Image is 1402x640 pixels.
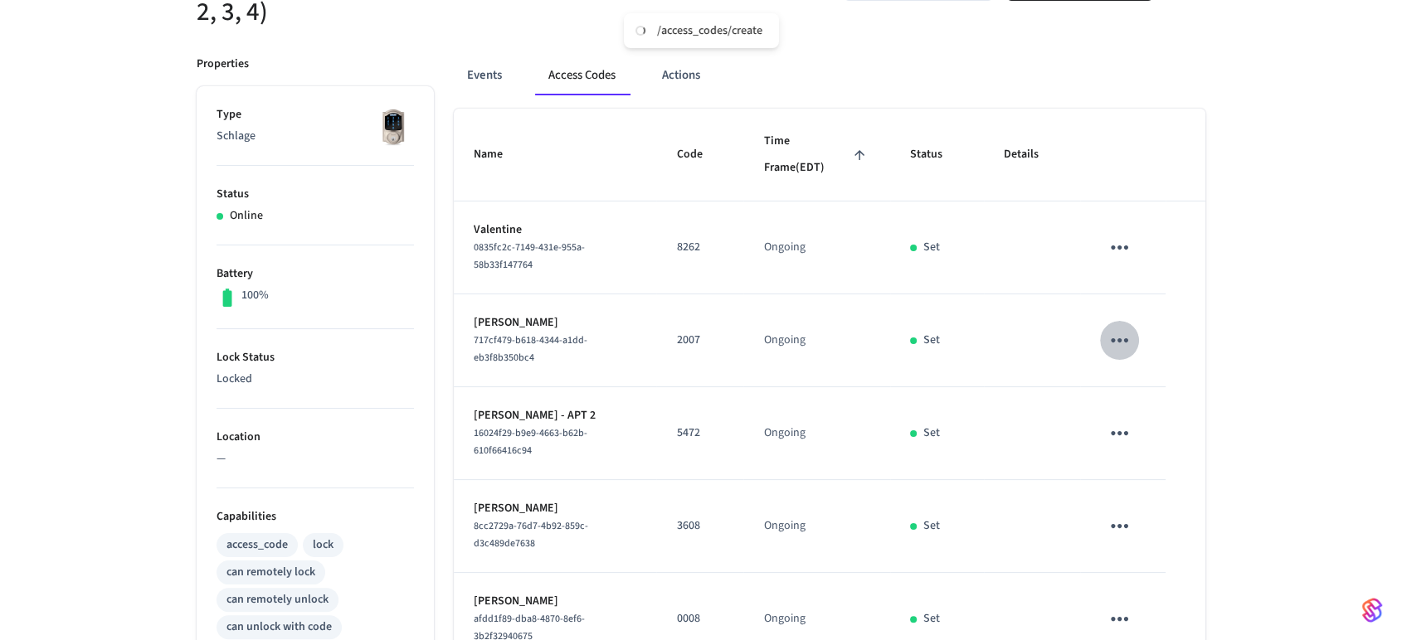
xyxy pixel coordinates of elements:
span: 0835fc2c-7149-431e-955a-58b33f147764 [474,240,585,272]
div: can remotely lock [226,564,315,581]
td: Ongoing [743,294,889,387]
button: Events [454,56,515,95]
p: Schlage [217,128,414,145]
span: Status [910,142,964,167]
img: SeamLogoGradient.69752ec5.svg [1362,597,1382,623]
div: ant example [454,56,1205,95]
p: Capabilities [217,508,414,526]
p: 0008 [676,610,723,628]
p: Set [923,424,940,442]
p: Valentine [474,221,636,239]
div: can remotely unlock [226,591,329,608]
span: Name [474,142,524,167]
p: Set [923,239,940,256]
div: /access_codes/create [657,23,762,38]
p: [PERSON_NAME] [474,593,636,610]
p: Battery [217,265,414,283]
p: Location [217,429,414,446]
span: Code [676,142,723,167]
div: lock [313,536,333,554]
img: Schlage Sense Smart Deadbolt with Camelot Trim, Front [372,106,414,148]
span: 16024f29-b9e9-4663-b62b-610f66416c94 [474,426,587,458]
p: Set [923,517,940,535]
div: access_code [226,536,288,554]
p: — [217,450,414,468]
p: Set [923,610,940,628]
span: Details [1004,142,1060,167]
p: Locked [217,371,414,388]
p: 5472 [676,424,723,442]
p: 100% [241,287,269,304]
p: Status [217,186,414,203]
p: Set [923,332,940,349]
p: 2007 [676,332,723,349]
p: 8262 [676,239,723,256]
p: [PERSON_NAME] - APT 2 [474,407,636,424]
button: Actions [649,56,713,95]
td: Ongoing [743,201,889,294]
td: Ongoing [743,480,889,573]
td: Ongoing [743,387,889,480]
p: 3608 [676,517,723,535]
p: [PERSON_NAME] [474,500,636,517]
span: 717cf479-b618-4344-a1dd-eb3f8b350bc4 [474,333,587,365]
p: [PERSON_NAME] [474,314,636,332]
p: Properties [197,56,249,73]
div: can unlock with code [226,618,332,636]
p: Lock Status [217,349,414,366]
span: Time Frame(EDT) [763,128,869,181]
p: Online [230,207,263,225]
p: Type [217,106,414,124]
span: 8cc2729a-76d7-4b92-859c-d3c489de7638 [474,519,588,550]
button: Access Codes [535,56,629,95]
